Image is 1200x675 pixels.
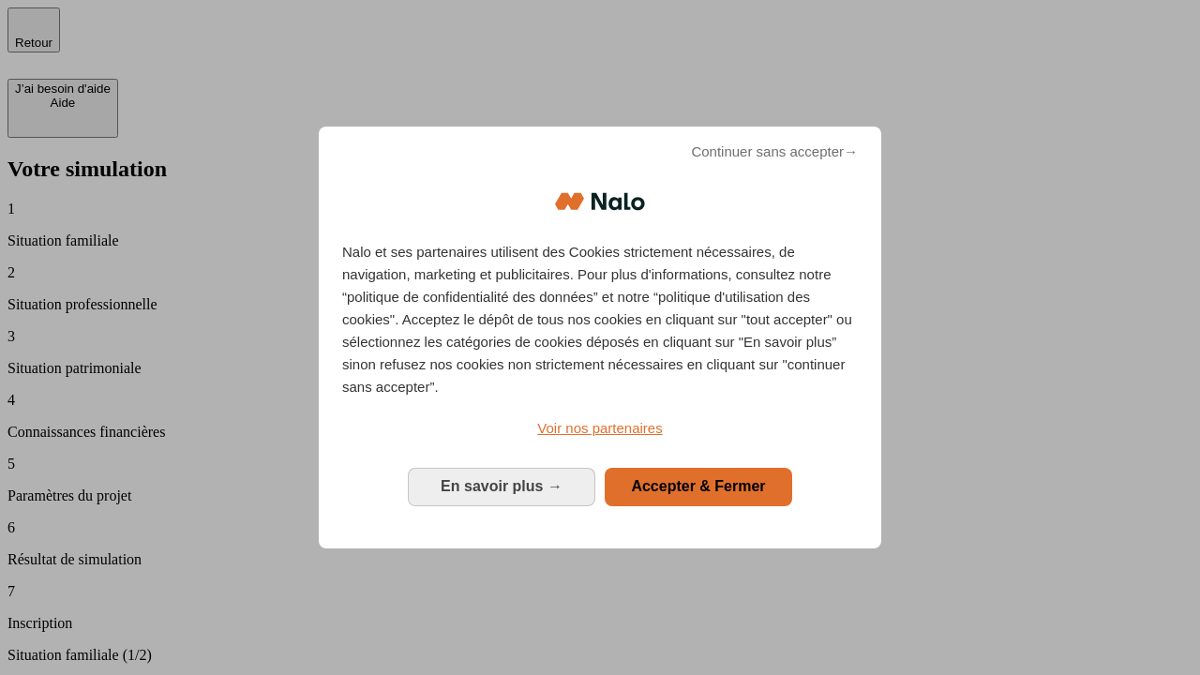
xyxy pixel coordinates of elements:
[691,141,858,163] span: Continuer sans accepter→
[605,468,792,505] button: Accepter & Fermer: Accepter notre traitement des données et fermer
[555,173,645,230] img: Logo
[537,420,662,436] span: Voir nos partenaires
[408,468,595,505] button: En savoir plus: Configurer vos consentements
[319,127,881,547] div: Bienvenue chez Nalo Gestion du consentement
[441,478,562,494] span: En savoir plus →
[342,241,858,398] p: Nalo et ses partenaires utilisent des Cookies strictement nécessaires, de navigation, marketing e...
[342,417,858,440] a: Voir nos partenaires
[631,478,765,494] span: Accepter & Fermer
